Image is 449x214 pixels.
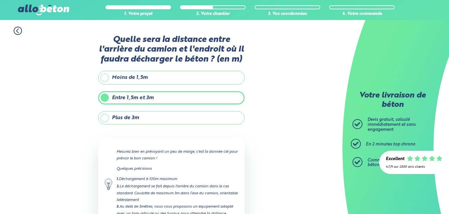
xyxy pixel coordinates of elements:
div: 3. Vos coordonnées [255,12,320,17]
strong: 3. [116,205,119,209]
iframe: Help widget launcher [390,188,442,207]
strong: 2. [116,185,119,188]
div: 1. Votre projet [106,12,171,17]
label: Entre 1,5m et 3m [98,91,245,105]
img: allobéton [18,5,69,15]
p: Quelques précisions [116,165,238,172]
label: Moins de 1,5m [98,71,245,84]
p: Mesurez bien en prévoyant un peu de marge, c'est la donnée clé pour prévoir le bon camion ! [116,148,238,162]
div: Le déchargement se fait depuis l'arrière du camion dans le cas standard. Goulotte de maximum 3m d... [116,183,238,203]
div: 2. Votre chantier [180,12,246,17]
strong: 1. [116,177,119,181]
label: Quelle sera la distance entre l'arrière du camion et l'endroit où il faudra décharger le béton ? ... [98,35,245,64]
label: Plus de 3m [98,111,245,124]
div: 4. Votre commande [329,12,395,17]
div: Déchargement à 100m maximum [116,176,238,183]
